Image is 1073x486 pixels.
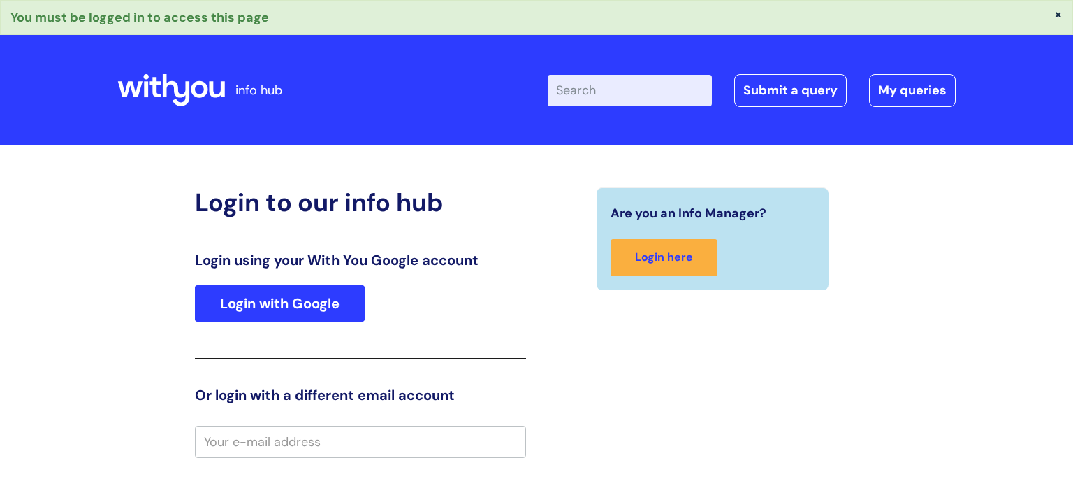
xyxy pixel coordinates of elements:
a: Submit a query [734,74,847,106]
a: My queries [869,74,956,106]
input: Your e-mail address [195,426,526,458]
p: info hub [235,79,282,101]
h3: Login using your With You Google account [195,252,526,269]
a: Login here [611,239,717,276]
span: Are you an Info Manager? [611,202,766,224]
h2: Login to our info hub [195,187,526,217]
button: × [1054,8,1063,20]
input: Search [548,75,712,106]
h3: Or login with a different email account [195,387,526,403]
a: Login with Google [195,285,365,322]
